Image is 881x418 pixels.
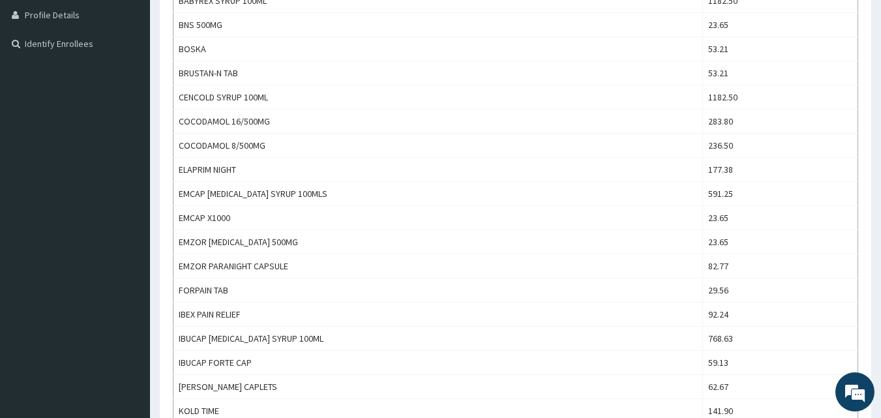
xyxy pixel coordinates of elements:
[173,375,703,399] td: [PERSON_NAME] CAPLETS
[702,158,858,182] td: 177.38
[173,158,703,182] td: ELAPRIM NIGHT
[702,37,858,61] td: 53.21
[702,303,858,327] td: 92.24
[7,279,248,325] textarea: Type your message and hit 'Enter'
[173,327,703,351] td: IBUCAP [MEDICAL_DATA] SYRUP 100ML
[76,126,180,258] span: We're online!
[702,327,858,351] td: 768.63
[24,65,53,98] img: d_794563401_company_1708531726252_794563401
[173,37,703,61] td: BOSKA
[173,278,703,303] td: FORPAIN TAB
[702,85,858,110] td: 1182.50
[173,206,703,230] td: EMCAP X1000
[702,13,858,37] td: 23.65
[173,110,703,134] td: COCODAMOL 16/500MG
[173,230,703,254] td: EMZOR [MEDICAL_DATA] 500MG
[702,182,858,206] td: 591.25
[68,73,219,90] div: Chat with us now
[702,351,858,375] td: 59.13
[702,375,858,399] td: 62.67
[173,351,703,375] td: IBUCAP FORTE CAP
[173,182,703,206] td: EMCAP [MEDICAL_DATA] SYRUP 100MLS
[173,61,703,85] td: BRUSTAN-N TAB
[173,303,703,327] td: IBEX PAIN RELIEF
[702,134,858,158] td: 236.50
[214,7,245,38] div: Minimize live chat window
[702,254,858,278] td: 82.77
[173,13,703,37] td: BNS 500MG
[702,278,858,303] td: 29.56
[702,61,858,85] td: 53.21
[173,134,703,158] td: COCODAMOL 8/500MG
[173,254,703,278] td: EMZOR PARANIGHT CAPSULE
[702,206,858,230] td: 23.65
[173,85,703,110] td: CENCOLD SYRUP 100ML
[702,110,858,134] td: 283.80
[702,230,858,254] td: 23.65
